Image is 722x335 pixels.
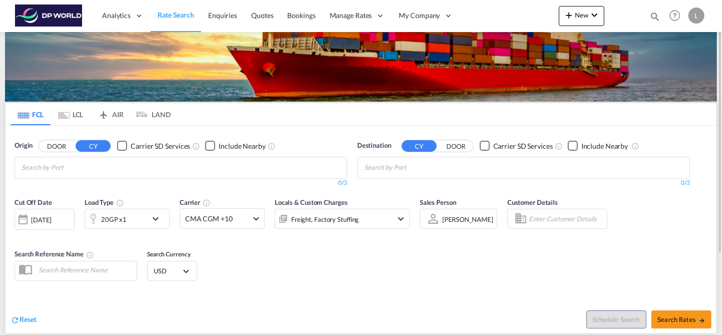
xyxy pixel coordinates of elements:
input: Search Reference Name [34,262,137,277]
md-icon: icon-airplane [98,109,110,116]
md-icon: icon-refresh [11,315,20,324]
div: icon-refreshReset [11,314,37,325]
md-checkbox: Checkbox No Ink [205,141,266,151]
div: Include Nearby [581,141,628,151]
span: Sales Person [420,198,456,206]
md-chips-wrap: Chips container with autocompletion. Enter the text area, type text to search, and then use the u... [20,157,121,176]
input: Chips input. [22,160,117,176]
span: Origin [15,141,33,151]
img: c08ca190194411f088ed0f3ba295208c.png [15,5,83,27]
span: USD [154,266,182,275]
md-icon: icon-arrow-right [698,317,705,324]
div: 0/3 [357,179,690,187]
div: L [688,8,704,24]
md-icon: Unchecked: Ignores neighbouring ports when fetching rates.Checked : Includes neighbouring ports w... [631,142,639,150]
span: New [563,11,600,19]
md-icon: icon-magnify [649,11,660,22]
span: Enquiries [208,11,237,20]
md-icon: Your search will be saved by the below given name [86,251,94,259]
span: Bookings [288,11,316,20]
md-pagination-wrapper: Use the left and right arrow keys to navigate between tabs [11,103,171,125]
md-checkbox: Checkbox No Ink [480,141,553,151]
button: Search Ratesicon-arrow-right [651,310,711,328]
span: Search Currency [147,250,191,258]
md-icon: icon-chevron-down [150,213,167,225]
span: Quotes [251,11,273,20]
div: [DATE] [15,209,75,230]
div: Help [666,7,688,25]
input: Enter Customer Details [529,211,604,226]
md-chips-wrap: Chips container with autocompletion. Enter the text area, type text to search, and then use the u... [363,157,463,176]
span: CMA CGM +10 [185,214,250,224]
button: icon-plus 400-fgNewicon-chevron-down [559,6,604,26]
div: 20GP x1 [101,212,127,226]
span: Cut Off Date [15,198,52,206]
span: Customer Details [507,198,558,206]
span: Search Rates [657,315,705,323]
span: Locals & Custom Charges [275,198,348,206]
div: [DATE] [31,215,52,224]
div: icon-magnify [649,11,660,26]
md-icon: Unchecked: Ignores neighbouring ports when fetching rates.Checked : Includes neighbouring ports w... [268,142,276,150]
md-icon: icon-plus 400-fg [563,9,575,21]
md-checkbox: Checkbox No Ink [568,141,628,151]
div: 20GP x1icon-chevron-down [85,209,170,229]
md-tab-item: FCL [11,103,51,125]
md-tab-item: LCL [51,103,91,125]
span: Destination [357,141,391,151]
button: DOOR [39,140,74,152]
md-checkbox: Checkbox No Ink [117,141,190,151]
div: [PERSON_NAME] [442,215,493,223]
span: Carrier [180,198,211,206]
md-select: Select Currency: $ USDUnited States Dollar [153,264,192,278]
md-icon: Unchecked: Search for CY (Container Yard) services for all selected carriers.Checked : Search for... [192,142,200,150]
span: Manage Rates [330,11,372,21]
div: Include Nearby [219,141,266,151]
span: Rate Search [158,11,194,19]
md-icon: The selected Trucker/Carrierwill be displayed in the rate results If the rates are from another f... [203,199,211,207]
span: My Company [399,11,440,21]
md-icon: Unchecked: Search for CY (Container Yard) services for all selected carriers.Checked : Search for... [555,142,563,150]
span: Search Reference Name [15,250,94,258]
span: Help [666,7,683,24]
input: Chips input. [364,160,459,176]
div: Freight Factory Stuffingicon-chevron-down [275,209,410,229]
md-tab-item: AIR [91,103,131,125]
button: DOOR [438,140,473,152]
button: CY [76,140,111,152]
div: OriginDOOR CY Checkbox No InkUnchecked: Search for CY (Container Yard) services for all selected ... [6,126,716,333]
md-select: Sales Person: Lisa McCall [441,212,494,226]
md-icon: icon-chevron-down [588,9,600,21]
button: Note: By default Schedule search will only considerorigin ports, destination ports and cut off da... [586,310,646,328]
md-tab-item: LAND [131,103,171,125]
div: 0/3 [15,179,347,187]
span: Reset [20,315,37,323]
div: Freight Factory Stuffing [291,212,359,226]
div: Carrier SD Services [493,141,553,151]
div: Carrier SD Services [131,141,190,151]
md-datepicker: Select [15,229,22,242]
button: CY [402,140,437,152]
span: Load Type [85,198,124,206]
span: Analytics [102,11,131,21]
md-icon: icon-chevron-down [395,213,407,225]
md-icon: icon-information-outline [116,199,124,207]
